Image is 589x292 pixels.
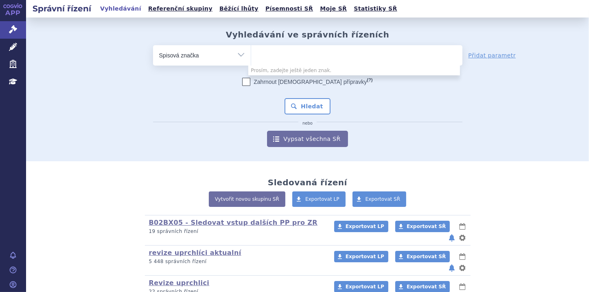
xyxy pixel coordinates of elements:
a: Vytvořit novou skupinu SŘ [209,191,285,207]
p: 19 správních řízení [149,228,324,235]
span: Exportovat SŘ [407,224,446,229]
a: Písemnosti SŘ [263,3,315,14]
span: Exportovat LP [346,284,384,290]
li: Prosím, zadejte ještě jeden znak. [248,66,460,75]
a: Exportovat LP [334,221,388,232]
span: Exportovat LP [346,254,384,259]
a: Běžící lhůty [217,3,261,14]
span: Exportovat SŘ [407,254,446,259]
h2: Sledovaná řízení [268,178,347,187]
abbr: (?) [367,77,372,83]
span: Exportovat SŘ [366,196,401,202]
a: Vyhledávání [98,3,144,14]
span: Exportovat LP [346,224,384,229]
a: Vypsat všechna SŘ [267,131,348,147]
a: Exportovat SŘ [395,221,450,232]
i: nebo [298,121,317,126]
h2: Správní řízení [26,3,98,14]
button: lhůty [458,282,466,292]
a: revize uprchlíci aktualní [149,249,241,257]
a: Exportovat LP [292,191,346,207]
span: Exportovat LP [305,196,339,202]
p: 5 448 správních řízení [149,258,324,265]
a: Moje SŘ [317,3,349,14]
a: Exportovat SŘ [395,251,450,262]
span: Exportovat SŘ [407,284,446,290]
a: Přidat parametr [469,51,516,59]
button: notifikace [448,233,456,243]
a: Statistiky SŘ [351,3,399,14]
button: lhůty [458,252,466,261]
a: Exportovat SŘ [353,191,407,207]
a: B02BX05 - Sledovat vstup dalších PP pro ZR [149,219,318,226]
button: lhůty [458,222,466,231]
button: Hledat [285,98,331,114]
label: Zahrnout [DEMOGRAPHIC_DATA] přípravky [242,78,372,86]
a: Exportovat LP [334,251,388,262]
button: notifikace [448,263,456,273]
a: Referenční skupiny [146,3,215,14]
button: nastavení [458,233,466,243]
button: nastavení [458,263,466,273]
a: Revize uprchlici [149,279,210,287]
h2: Vyhledávání ve správních řízeních [226,30,390,40]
